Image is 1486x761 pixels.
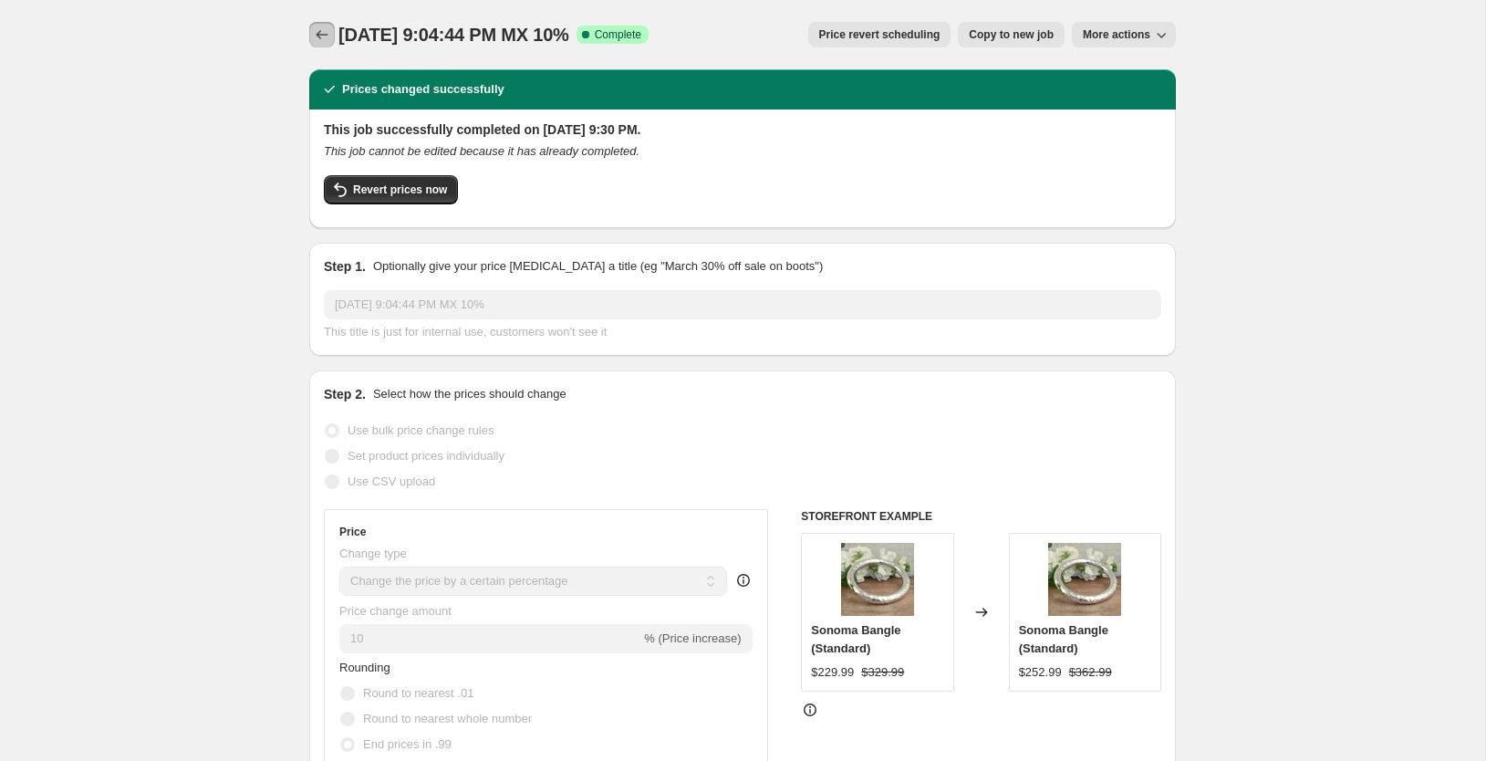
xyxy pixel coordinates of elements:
[348,423,494,437] span: Use bulk price change rules
[339,547,407,560] span: Change type
[348,449,504,463] span: Set product prices individually
[342,80,504,99] h2: Prices changed successfully
[324,175,458,204] button: Revert prices now
[841,543,914,616] img: sonoma_br_square_new_1__62582.1637185345.1280.1280_80x.jpg
[861,663,904,682] strike: $329.99
[338,25,569,45] span: [DATE] 9:04:44 PM MX 10%
[801,509,1161,524] h6: STOREFRONT EXAMPLE
[1069,663,1112,682] strike: $362.99
[1083,27,1150,42] span: More actions
[1019,623,1108,655] span: Sonoma Bangle (Standard)
[811,663,854,682] div: $229.99
[353,182,447,197] span: Revert prices now
[339,525,366,539] h3: Price
[324,144,639,158] i: This job cannot be edited because it has already completed.
[339,604,452,618] span: Price change amount
[595,27,641,42] span: Complete
[363,686,473,700] span: Round to nearest .01
[339,661,390,674] span: Rounding
[1072,22,1176,47] button: More actions
[819,27,940,42] span: Price revert scheduling
[324,385,366,403] h2: Step 2.
[324,120,1161,139] h2: This job successfully completed on [DATE] 9:30 PM.
[339,624,640,653] input: -15
[363,737,452,751] span: End prices in .99
[348,474,435,488] span: Use CSV upload
[811,623,900,655] span: Sonoma Bangle (Standard)
[324,257,366,276] h2: Step 1.
[1019,663,1062,682] div: $252.99
[734,571,753,589] div: help
[373,257,823,276] p: Optionally give your price [MEDICAL_DATA] a title (eg "March 30% off sale on boots")
[373,385,566,403] p: Select how the prices should change
[309,22,335,47] button: Price change jobs
[808,22,951,47] button: Price revert scheduling
[324,325,607,339] span: This title is just for internal use, customers won't see it
[363,712,532,725] span: Round to nearest whole number
[324,290,1161,319] input: 30% off holiday sale
[969,27,1054,42] span: Copy to new job
[644,631,741,645] span: % (Price increase)
[1048,543,1121,616] img: sonoma_br_square_new_1__62582.1637185345.1280.1280_80x.jpg
[958,22,1065,47] button: Copy to new job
